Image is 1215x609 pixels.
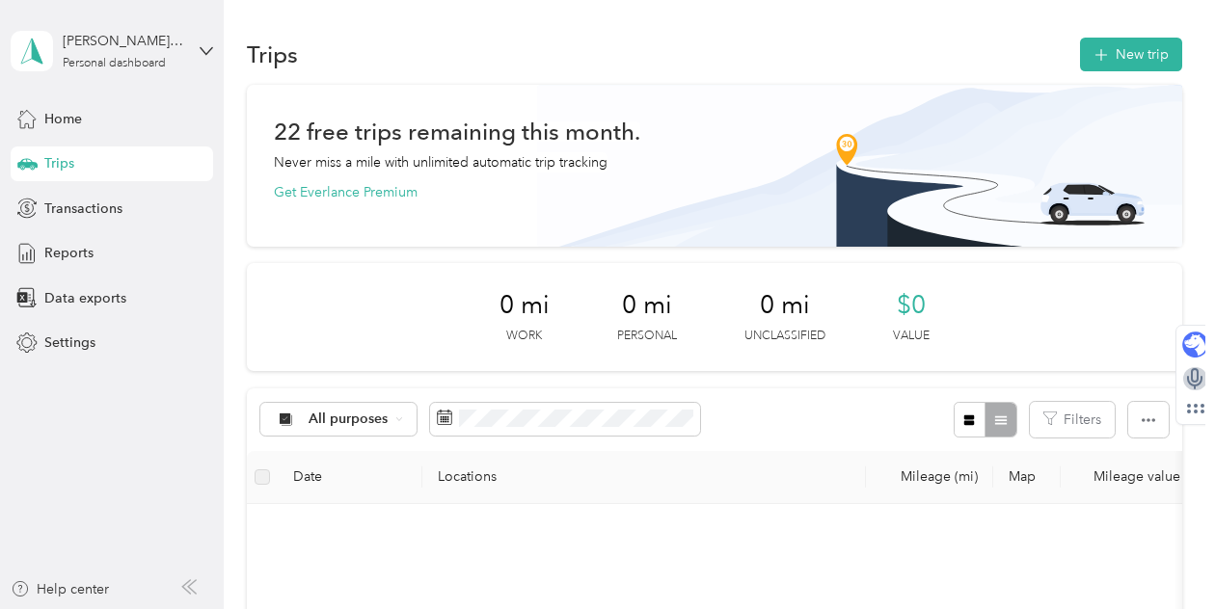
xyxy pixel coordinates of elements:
h1: 22 free trips remaining this month. [274,121,640,142]
th: Mileage value [1061,451,1196,504]
button: Filters [1030,402,1115,437]
th: Map [993,451,1061,504]
p: Personal [617,328,677,345]
h1: Trips [247,44,298,65]
span: Data exports [44,288,126,308]
th: Locations [422,451,866,504]
span: Transactions [44,199,122,219]
p: Value [893,328,930,345]
span: Trips [44,153,74,173]
p: Work [506,328,542,345]
span: 0 mi [760,290,810,321]
div: [PERSON_NAME][EMAIL_ADDRESS][DOMAIN_NAME] [63,31,183,51]
button: Help center [11,579,109,599]
span: Reports [44,243,94,263]
div: Personal dashboard [63,58,166,69]
span: Home [44,109,82,129]
button: Get Everlance Premium [274,182,418,202]
p: Unclassified [744,328,825,345]
span: All purposes [309,412,389,426]
th: Date [278,451,422,504]
span: Settings [44,332,95,353]
button: New trip [1080,38,1182,71]
span: $0 [897,290,926,321]
img: Banner [537,85,1182,247]
th: Mileage (mi) [866,451,993,504]
span: 0 mi [499,290,550,321]
p: Never miss a mile with unlimited automatic trip tracking [274,152,607,172]
span: 0 mi [622,290,672,321]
